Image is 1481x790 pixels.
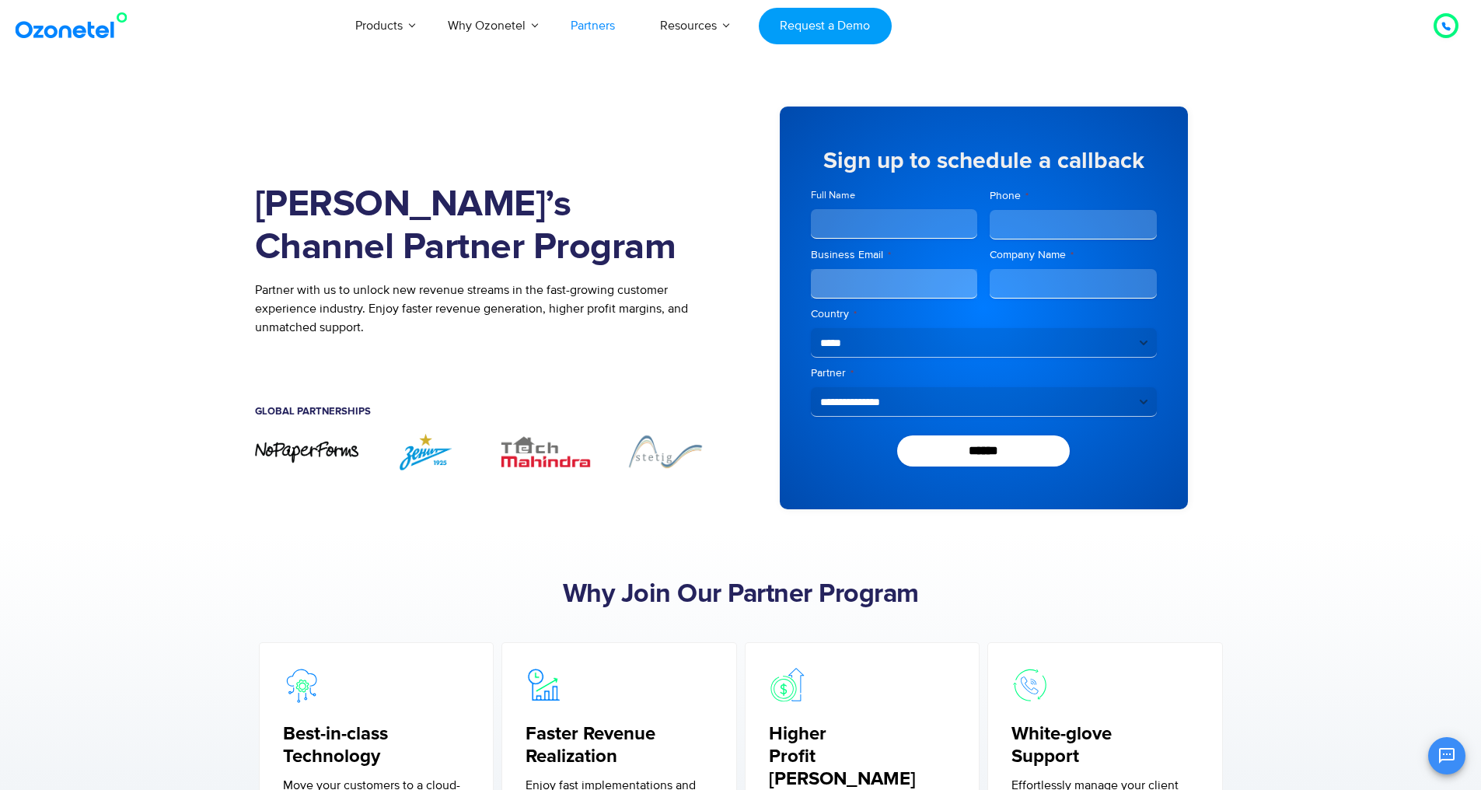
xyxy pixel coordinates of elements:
label: Business Email [811,247,978,263]
label: Phone [990,188,1157,204]
div: 1 / 7 [255,440,359,464]
h5: White-glove Support [1011,723,1199,768]
img: TechMahindra [494,432,598,470]
div: 3 / 7 [494,432,598,470]
label: Country [811,306,1157,322]
img: nopaperforms [255,440,359,464]
h5: Faster Revenue Realization [526,723,713,768]
h5: Global Partnerships [255,407,718,417]
div: 2 / 7 [374,432,478,470]
label: Full Name [811,188,978,203]
h5: Higher Profit [PERSON_NAME] [769,723,956,790]
img: ZENIT [374,432,478,470]
p: Partner with us to unlock new revenue streams in the fast-growing customer experience industry. E... [255,281,718,337]
div: 4 / 7 [613,432,718,470]
h5: Sign up to schedule a callback [811,149,1157,173]
img: Stetig [613,432,718,470]
a: Request a Demo [759,8,892,44]
button: Open chat [1428,737,1465,774]
div: Image Carousel [255,432,718,470]
h5: Best-in-class Technology [283,723,470,768]
label: Partner [811,365,1157,381]
h2: Why Join Our Partner Program [255,579,1227,610]
label: Company Name [990,247,1157,263]
h1: [PERSON_NAME]’s Channel Partner Program [255,184,718,269]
